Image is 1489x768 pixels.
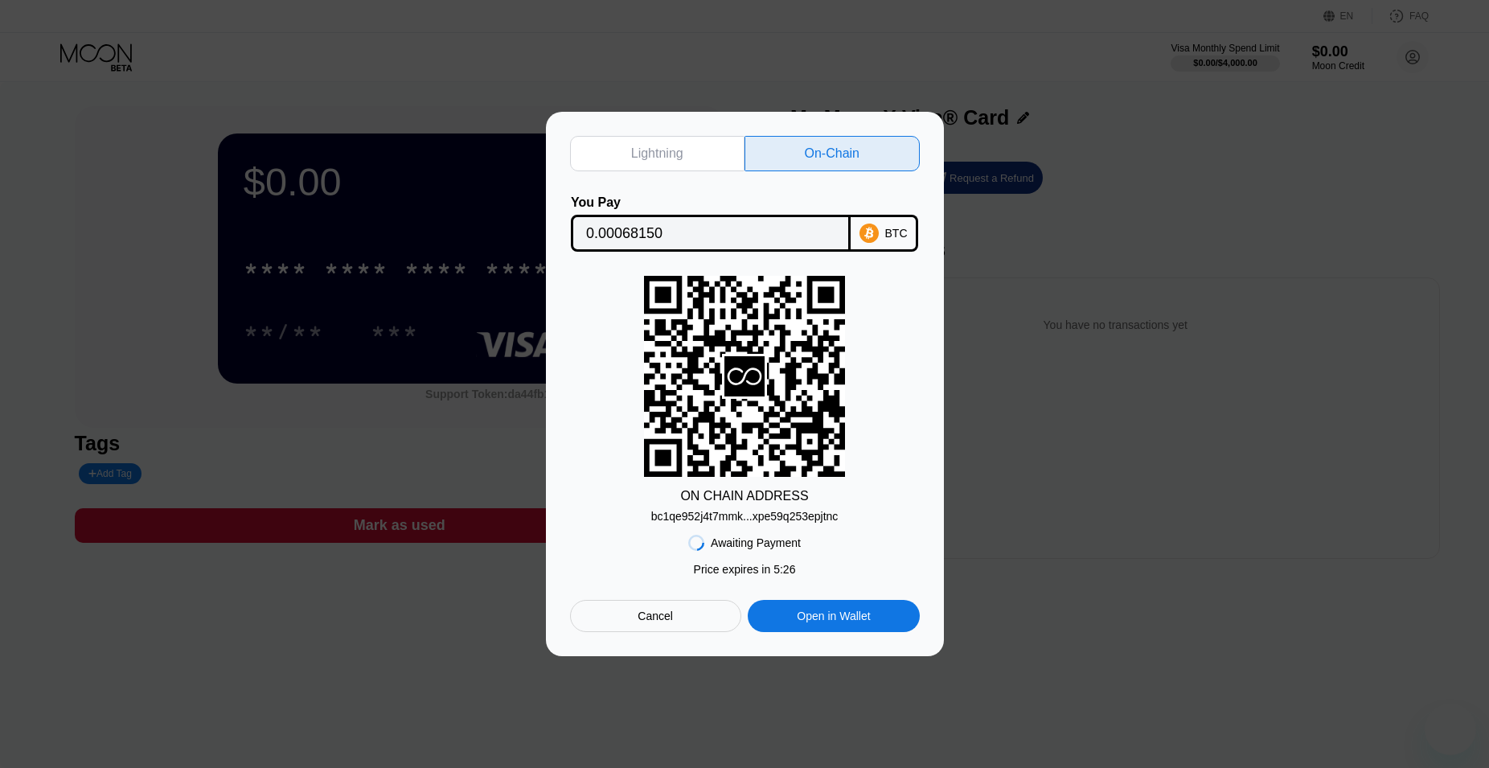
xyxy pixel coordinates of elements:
[885,227,908,240] div: BTC
[570,600,741,632] div: Cancel
[694,563,796,576] div: Price expires in
[748,600,919,632] div: Open in Wallet
[773,563,795,576] span: 5 : 26
[651,503,839,523] div: bc1qe952j4t7mmk...xpe59q253epjtnc
[680,489,808,503] div: ON CHAIN ADDRESS
[744,136,920,171] div: On-Chain
[711,536,801,549] div: Awaiting Payment
[631,146,683,162] div: Lightning
[1425,704,1476,755] iframe: Button to launch messaging window
[571,195,851,210] div: You Pay
[570,136,745,171] div: Lightning
[805,146,859,162] div: On-Chain
[570,195,920,252] div: You PayBTC
[651,510,839,523] div: bc1qe952j4t7mmk...xpe59q253epjtnc
[797,609,870,623] div: Open in Wallet
[638,609,673,623] div: Cancel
